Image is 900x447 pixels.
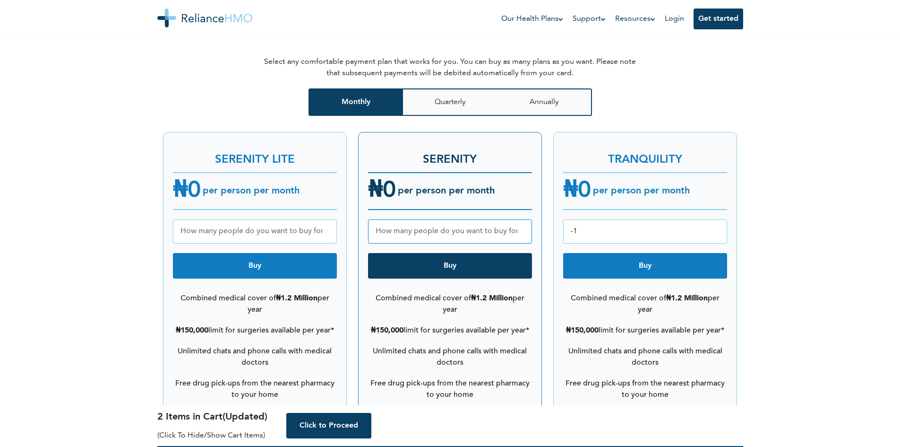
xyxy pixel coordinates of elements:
[368,142,532,168] h3: SERENITY
[188,180,201,202] span: 0
[173,142,337,168] h3: SERENITY LITE
[368,320,532,341] li: limit for surgeries available per year*
[563,142,727,168] h3: TRANQUILITY
[563,320,727,341] li: limit for surgeries available per year*
[615,13,655,25] a: Resources
[666,295,708,302] b: ₦1.2 Million
[471,295,513,302] b: ₦1.2 Million
[368,253,532,279] button: Buy
[563,288,727,320] li: Combined medical cover of per year
[371,327,403,334] b: ₦150,000
[368,174,396,208] h4: ₦
[368,288,532,320] li: Combined medical cover of per year
[157,9,252,27] img: Reliance HMO's Logo
[286,413,371,438] button: Click to Proceed
[276,295,317,302] b: ₦1.2 Million
[368,341,532,373] li: Unlimited chats and phone calls with medical doctors
[157,430,267,441] h5: (Click to hide/show cart items)
[573,13,606,25] a: Support
[173,373,337,405] li: Free drug pick-ups from the nearest pharmacy to your home
[563,373,727,405] li: Free drug pick-ups from the nearest pharmacy to your home
[173,219,337,244] input: How many people do you want to buy for?
[501,13,563,25] a: Our Health Plans
[694,9,743,29] button: Get started
[368,219,532,244] input: How many people do you want to buy for?
[223,412,267,422] span: (Updated)
[591,185,690,197] h6: per person per month
[368,373,532,405] li: Free drug pick-ups from the nearest pharmacy to your home
[173,253,337,279] button: Buy
[173,341,337,373] li: Unlimited chats and phone calls with medical doctors
[173,320,337,341] li: limit for surgeries available per year*
[173,288,337,320] li: Combined medical cover of per year
[497,88,592,116] button: Annually
[403,88,497,116] button: Quarterly
[383,180,396,202] span: 0
[396,185,495,197] h6: per person per month
[566,327,599,334] b: ₦150,000
[173,174,201,208] h4: ₦
[157,410,267,424] h4: 2 Items in Cart
[665,15,684,23] a: Login
[176,327,208,334] b: ₦150,000
[578,180,591,202] span: 0
[201,185,300,197] h6: per person per month
[563,219,727,244] input: How many people do you want to buy for?
[261,56,639,79] p: Select any comfortable payment plan that works for you. You can buy as many plans as you want. Pl...
[563,253,727,279] button: Buy
[563,174,591,208] h4: ₦
[309,88,403,116] button: Monthly
[563,341,727,373] li: Unlimited chats and phone calls with medical doctors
